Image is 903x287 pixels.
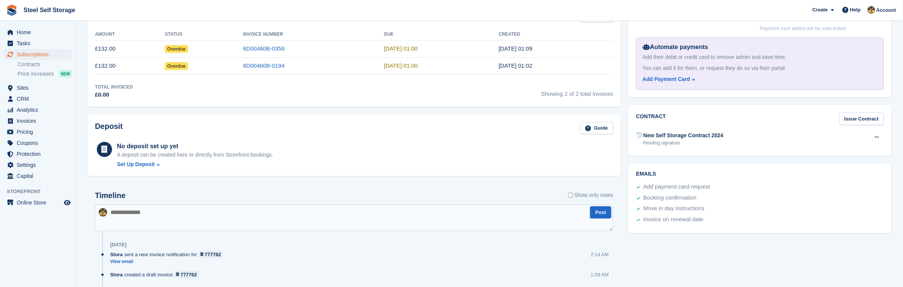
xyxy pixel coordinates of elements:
[541,84,613,99] span: Showing 2 of 2 total invoices
[17,138,62,148] span: Coupons
[17,127,62,137] span: Pricing
[643,75,690,83] div: Add Payment Card
[243,45,284,52] a: 6D00460B-0358
[95,84,133,90] div: Total Invoiced
[876,6,896,14] span: Account
[17,70,72,78] a: Price increases NEW
[110,271,123,278] span: Stora
[95,40,165,57] td: £132.00
[850,6,861,14] span: Help
[4,94,72,104] a: menu
[21,4,78,16] a: Steel Self Storage
[17,49,62,60] span: Subscriptions
[4,138,72,148] a: menu
[568,191,573,199] input: Show only notes
[643,43,878,52] div: Automate payments
[17,116,62,126] span: Invoices
[4,27,72,38] a: menu
[243,29,384,41] th: Invoice Number
[4,105,72,115] a: menu
[117,160,273,168] a: Set Up Deposit
[4,49,72,60] a: menu
[4,127,72,137] a: menu
[384,62,418,69] time: 2025-08-02 00:00:00 UTC
[95,90,133,99] div: £0.00
[499,45,532,52] time: 2025-09-01 00:09:29 UTC
[6,5,17,16] img: stora-icon-8386f47178a22dfd0bd8f6a31ec36ba5ce8667c1dd55bd0f319d3a0aa187defe.svg
[180,271,197,278] div: 777762
[59,70,72,78] div: NEW
[17,61,72,68] a: Contracts
[165,29,243,41] th: Status
[17,197,62,208] span: Online Store
[813,6,828,14] span: Create
[17,94,62,104] span: CRM
[384,29,499,41] th: Due
[4,171,72,181] a: menu
[95,122,123,135] h2: Deposit
[117,151,273,159] p: A deposit can be created here or directly from Storefront bookings.
[868,6,875,14] img: James Steel
[17,38,62,49] span: Tasks
[499,62,532,69] time: 2025-08-01 00:02:15 UTC
[110,258,227,265] a: View email
[590,206,611,219] button: Post
[643,215,703,224] div: Invoice on renewal date
[117,142,273,151] div: No deposit set up yet
[839,113,884,125] a: Issue Contract
[643,140,723,146] div: Pending signature
[4,116,72,126] a: menu
[99,208,107,217] img: James Steel
[643,53,878,61] div: Add their debit or credit card to remove admin and save time.
[17,160,62,170] span: Settings
[199,251,223,258] a: 777762
[636,171,884,177] h2: Emails
[591,251,609,258] div: 2:14 AM
[568,191,614,199] label: Show only notes
[643,204,704,213] div: Move in day instructions
[63,198,72,207] a: Preview store
[117,160,155,168] div: Set Up Deposit
[643,64,878,72] div: You can add it for them, or request they do so via their portal.
[165,62,188,70] span: Overdue
[643,182,710,192] div: Add payment card request
[243,62,284,69] a: 6D00460B-0194
[17,105,62,115] span: Analytics
[760,25,846,32] p: Payment card added will be auto-linked
[384,45,418,52] time: 2025-09-02 00:00:00 UTC
[4,82,72,93] a: menu
[205,251,221,258] div: 777762
[591,271,609,278] div: 1:09 AM
[643,132,723,140] div: New Self Storage Contract 2024
[17,149,62,159] span: Protection
[499,29,613,41] th: Created
[4,38,72,49] a: menu
[110,271,203,278] div: created a draft invoice
[636,113,666,125] h2: Contract
[7,188,76,195] span: Storefront
[17,82,62,93] span: Sites
[4,197,72,208] a: menu
[95,29,165,41] th: Amount
[165,45,188,53] span: Overdue
[4,149,72,159] a: menu
[643,193,696,203] div: Booking confirmation
[110,251,227,258] div: sent a new invoice notification for
[17,27,62,38] span: Home
[580,122,614,135] a: Guide
[4,160,72,170] a: menu
[95,57,165,75] td: £132.00
[110,242,126,248] div: [DATE]
[643,75,875,83] a: Add Payment Card
[110,251,123,258] span: Stora
[17,70,54,78] span: Price increases
[174,271,199,278] a: 777762
[95,191,126,200] h2: Timeline
[17,171,62,181] span: Capital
